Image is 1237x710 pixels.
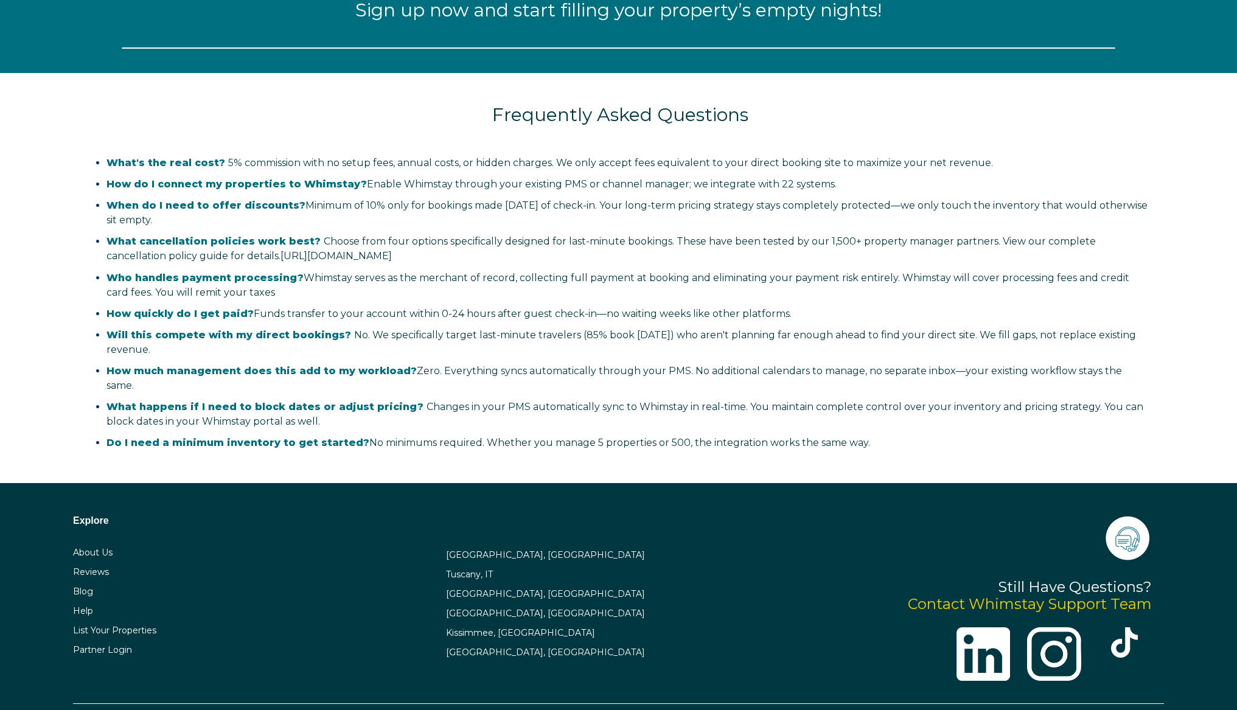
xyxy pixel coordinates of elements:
a: [GEOGRAPHIC_DATA], [GEOGRAPHIC_DATA] [446,647,645,658]
a: List Your Properties [73,625,156,636]
span: What happens if I need to block dates or adjust pricing? [106,401,423,412]
a: Blog [73,586,93,597]
strong: How much management does this add to my workload? [106,365,417,377]
a: Partner Login [73,644,132,655]
span: Enable Whimstay through your existing PMS or channel manager; we integrate with 22 systems. [106,178,837,190]
img: icons-21 [1103,513,1152,562]
a: About Us [73,547,113,558]
span: Will this compete with my direct bookings? [106,329,351,341]
span: No minimums required. Whether you manage 5 properties or 500, the integration works the same way. [106,437,870,448]
span: Zero. Everything syncs automatically through your PMS. No additional calendars to manage, no sepa... [106,365,1122,391]
span: What cancellation policies work best? [106,235,321,247]
span: Still Have Questions? [998,578,1152,596]
span: Changes in your PMS automatically sync to Whimstay in real-time. You maintain complete control ov... [106,401,1143,427]
span: Choose from four options specifically designed for last-minute bookings. These have been tested b... [106,235,1096,262]
img: tik-tok [1109,627,1140,658]
span: Explore [73,515,109,526]
strong: How quickly do I get paid? [106,308,254,319]
span: Minimum of 10% [305,200,385,211]
span: 5% commission with no setup fees, annual costs, or hidden charges. We only accept fees equivalent... [106,157,993,169]
a: Tuscany, IT [446,569,493,580]
span: Funds transfer to your account within 0-24 hours after guest check-in—no waiting weeks like other... [106,308,792,319]
span: What's the real cost? [106,157,225,169]
a: Help [73,605,93,616]
span: Frequently Asked Questions [492,103,748,126]
strong: How do I connect my properties to Whimstay? [106,178,367,190]
a: Reviews [73,566,109,577]
a: Kissimmee, [GEOGRAPHIC_DATA] [446,627,595,638]
strong: Do I need a minimum inventory to get started? [106,437,369,448]
img: linkedin-logo [956,627,1011,681]
span: No. We specifically target last-minute travelers (85% book [DATE]) who aren't planning far enough... [106,329,1136,355]
strong: When do I need to offer discounts? [106,200,305,211]
a: Contact Whimstay Support Team [908,595,1152,613]
a: [GEOGRAPHIC_DATA], [GEOGRAPHIC_DATA] [446,608,645,619]
strong: Who handles payment processing? [106,272,304,284]
a: [GEOGRAPHIC_DATA], [GEOGRAPHIC_DATA] [446,588,645,599]
img: instagram [1027,627,1081,681]
a: [GEOGRAPHIC_DATA], [GEOGRAPHIC_DATA] [446,549,645,560]
a: Vínculo https://salespage.whimstay.com/cancellation-policy-options [281,250,392,262]
span: Whimstay serves as the merchant of record, collecting full payment at booking and eliminating you... [106,272,1129,298]
span: only for bookings made [DATE] of check-in. Your long-term pricing strategy stays completely prote... [106,200,1148,226]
